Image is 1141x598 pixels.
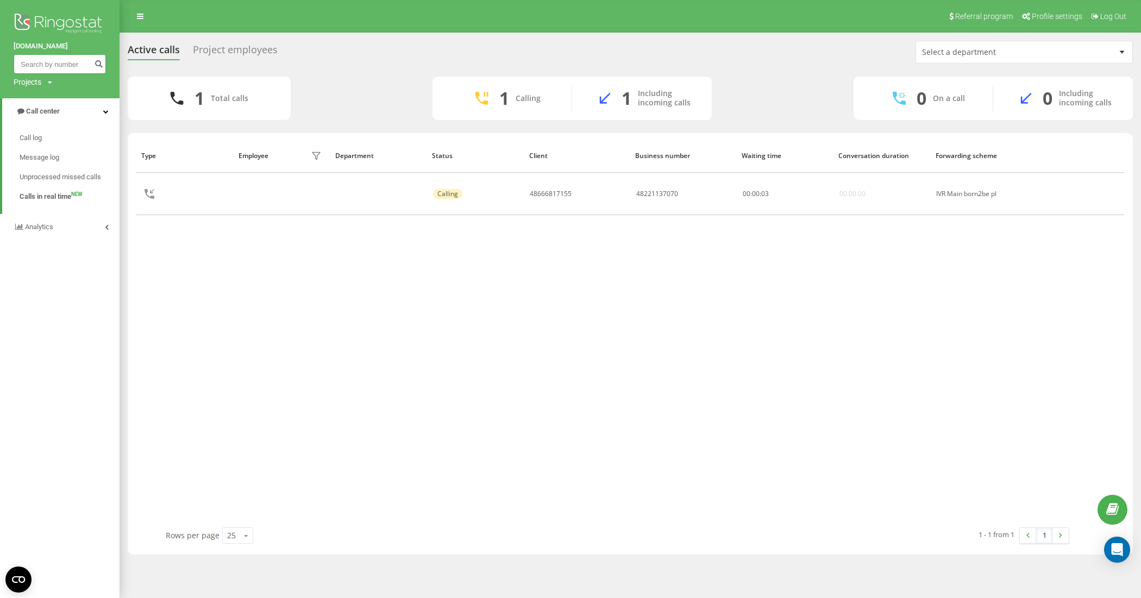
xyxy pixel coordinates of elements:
[227,530,236,541] div: 25
[499,88,509,109] div: 1
[839,190,866,198] div: 00:00:00
[195,88,204,109] div: 1
[1100,12,1126,21] span: Log Out
[14,11,106,38] img: Ringostat logo
[20,133,42,143] span: Call log
[335,152,422,160] div: Department
[20,172,101,182] span: Unprocessed missed calls
[20,152,59,163] span: Message log
[1032,12,1082,21] span: Profile settings
[1036,528,1052,543] a: 1
[141,152,228,160] div: Type
[638,89,695,108] div: Including incoming calls
[635,152,731,160] div: Business number
[14,77,41,87] div: Projects
[211,94,248,103] div: Total calls
[433,189,462,199] div: Calling
[743,189,750,198] span: 00
[933,94,965,103] div: On a call
[936,190,1021,198] div: IVR Main born2be pl
[838,152,925,160] div: Conversation duration
[26,107,60,115] span: Call center
[239,152,268,160] div: Employee
[752,189,760,198] span: 00
[20,128,120,148] a: Call log
[622,88,631,109] div: 1
[128,44,180,61] div: Active calls
[743,190,769,198] div: : :
[917,88,926,109] div: 0
[636,190,678,198] div: 48221137070
[193,44,278,61] div: Project employees
[936,152,1022,160] div: Forwarding scheme
[761,189,769,198] span: 03
[530,190,572,198] div: 48666817155
[432,152,518,160] div: Status
[20,148,120,167] a: Message log
[25,223,53,231] span: Analytics
[20,167,120,187] a: Unprocessed missed calls
[742,152,828,160] div: Waiting time
[955,12,1013,21] span: Referral program
[979,529,1014,540] div: 1 - 1 from 1
[2,98,120,124] a: Call center
[516,94,541,103] div: Calling
[20,187,120,206] a: Calls in real timeNEW
[14,41,106,52] a: [DOMAIN_NAME]
[922,48,1052,57] div: Select a department
[529,152,625,160] div: Client
[1043,88,1052,109] div: 0
[20,191,71,202] span: Calls in real time
[5,566,32,593] button: Open CMP widget
[1104,537,1130,563] div: Open Intercom Messenger
[14,54,106,74] input: Search by number
[1059,89,1117,108] div: Including incoming calls
[166,530,220,540] span: Rows per page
